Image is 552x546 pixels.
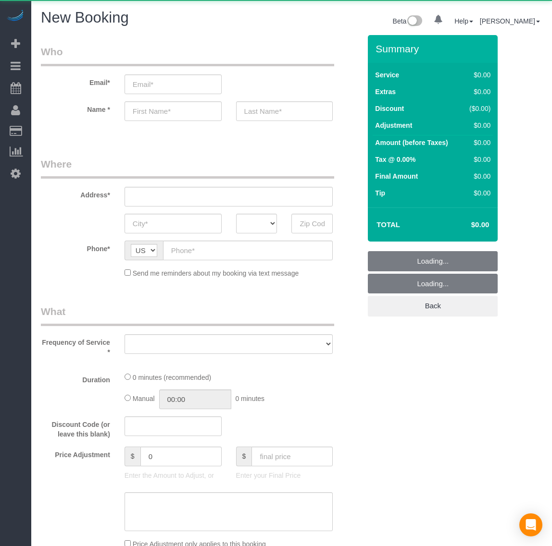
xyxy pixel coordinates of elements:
label: Address* [34,187,117,200]
input: City* [125,214,222,233]
img: New interface [406,15,422,28]
span: 0 minutes (recommended) [133,374,211,381]
span: 0 minutes [235,395,264,402]
div: ($0.00) [465,104,490,113]
label: Phone* [34,241,117,254]
legend: Who [41,45,334,66]
a: Back [368,296,498,316]
input: First Name* [125,101,222,121]
strong: Total [376,220,400,229]
span: New Booking [41,9,129,26]
div: $0.00 [465,87,490,97]
label: Amount (before Taxes) [375,138,448,147]
div: $0.00 [465,121,490,130]
h4: $0.00 [442,221,489,229]
label: Service [375,70,399,80]
input: Email* [125,74,222,94]
label: Price Adjustment [34,447,117,460]
label: Duration [34,372,117,385]
div: Open Intercom Messenger [519,513,542,536]
span: Send me reminders about my booking via text message [133,269,299,277]
label: Discount [375,104,404,113]
legend: What [41,304,334,326]
label: Name * [34,101,117,114]
legend: Where [41,157,334,179]
label: Discount Code (or leave this blank) [34,416,117,439]
div: $0.00 [465,138,490,147]
input: Zip Code* [291,214,333,233]
label: Tax @ 0.00% [375,155,415,164]
label: Extras [375,87,396,97]
h3: Summary [376,43,493,54]
p: Enter the Amount to Adjust, or [125,471,222,480]
label: Frequency of Service * [34,334,117,357]
span: $ [236,447,252,466]
span: Manual [133,395,155,402]
p: Enter your Final Price [236,471,333,480]
a: [PERSON_NAME] [480,17,540,25]
div: $0.00 [465,155,490,164]
input: Last Name* [236,101,333,121]
label: Tip [375,188,385,198]
input: Phone* [163,241,333,260]
label: Adjustment [375,121,412,130]
div: $0.00 [465,70,490,80]
label: Final Amount [375,171,418,181]
div: $0.00 [465,171,490,181]
div: $0.00 [465,188,490,198]
img: Automaid Logo [6,10,25,23]
span: $ [125,447,140,466]
a: Help [454,17,473,25]
label: Email* [34,74,117,87]
input: final price [251,447,333,466]
a: Beta [393,17,423,25]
